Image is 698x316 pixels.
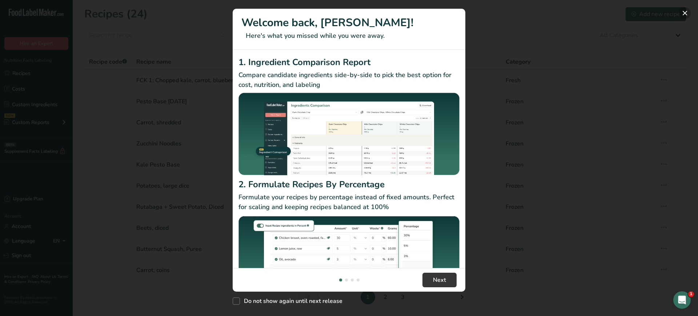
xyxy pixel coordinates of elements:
[241,15,457,31] h1: Welcome back, [PERSON_NAME]!
[238,70,460,90] p: Compare candidate ingredients side-by-side to pick the best option for cost, nutrition, and labeling
[238,56,460,69] h2: 1. Ingredient Comparison Report
[238,192,460,212] p: Formulate your recipes by percentage instead of fixed amounts. Perfect for scaling and keeping re...
[673,291,691,309] iframe: Intercom live chat
[688,291,694,297] span: 1
[241,31,457,41] p: Here's what you missed while you were away.
[238,215,460,303] img: Formulate Recipes By Percentage
[238,178,460,191] h2: 2. Formulate Recipes By Percentage
[238,93,460,175] img: Ingredient Comparison Report
[240,297,342,305] span: Do not show again until next release
[422,273,457,287] button: Next
[433,276,446,284] span: Next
